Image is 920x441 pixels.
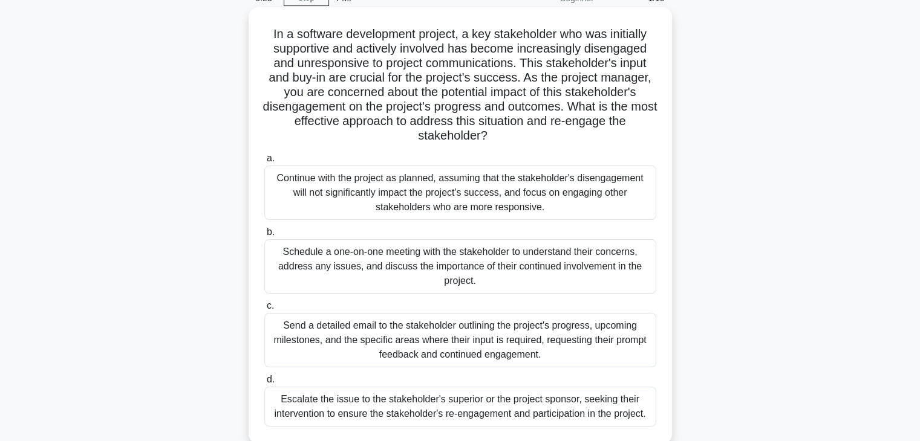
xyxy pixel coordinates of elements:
span: b. [267,227,275,237]
span: d. [267,374,275,384]
span: a. [267,153,275,163]
div: Continue with the project as planned, assuming that the stakeholder's disengagement will not sign... [264,166,656,220]
h5: In a software development project, a key stakeholder who was initially supportive and actively in... [263,27,657,144]
span: c. [267,300,274,311]
div: Schedule a one-on-one meeting with the stakeholder to understand their concerns, address any issu... [264,239,656,294]
div: Escalate the issue to the stakeholder's superior or the project sponsor, seeking their interventi... [264,387,656,427]
div: Send a detailed email to the stakeholder outlining the project's progress, upcoming milestones, a... [264,313,656,367]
